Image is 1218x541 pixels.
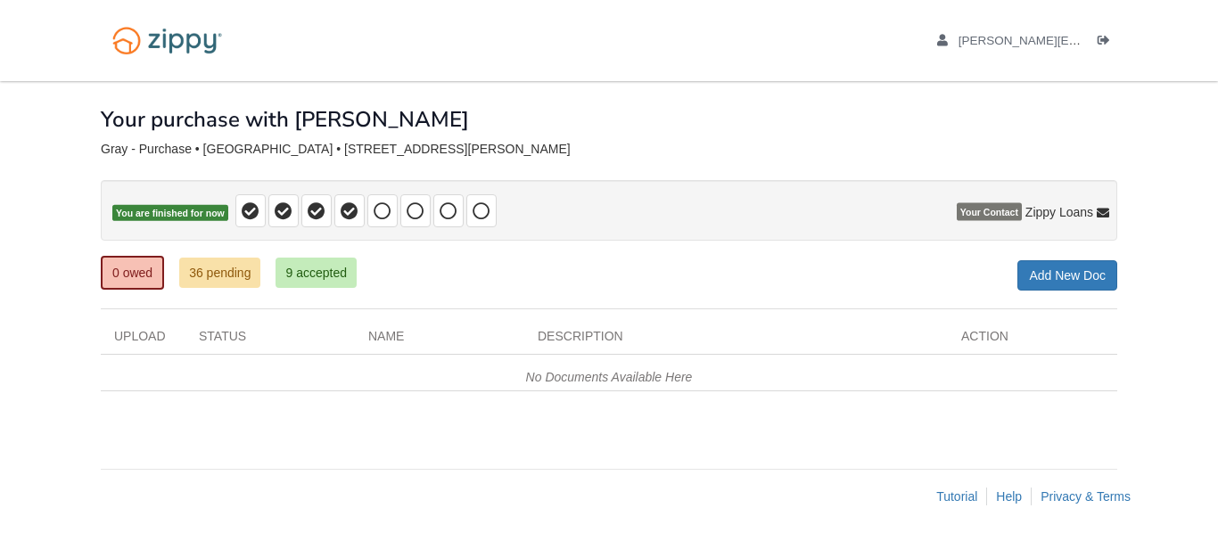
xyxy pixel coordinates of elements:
a: 36 pending [179,258,260,288]
span: You are finished for now [112,205,228,222]
div: Name [355,327,524,354]
h1: Your purchase with [PERSON_NAME] [101,108,469,131]
div: Action [948,327,1117,354]
a: Log out [1098,34,1117,52]
span: Your Contact [957,203,1022,221]
span: Zippy Loans [1025,203,1093,221]
div: Description [524,327,948,354]
div: Gray - Purchase • [GEOGRAPHIC_DATA] • [STREET_ADDRESS][PERSON_NAME] [101,142,1117,157]
a: Privacy & Terms [1041,489,1131,504]
a: Add New Doc [1017,260,1117,291]
div: Status [185,327,355,354]
a: 9 accepted [276,258,357,288]
em: No Documents Available Here [526,370,693,384]
a: Help [996,489,1022,504]
div: Upload [101,327,185,354]
a: Tutorial [936,489,977,504]
img: Logo [101,18,234,63]
a: 0 owed [101,256,164,290]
